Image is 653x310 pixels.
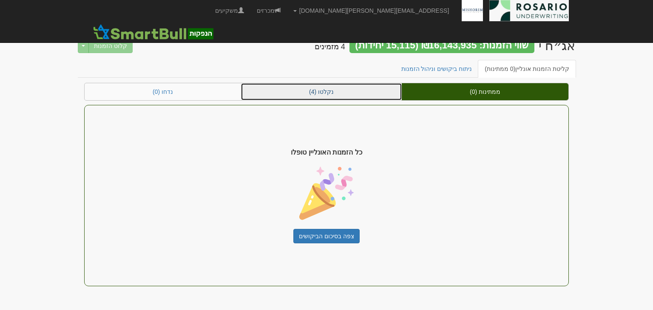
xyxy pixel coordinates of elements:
a: ניתוח ביקושים וניהול הזמנות [395,60,479,78]
div: מישורים השקעות נדל"ן בע"מ - אג״ח (י) - הנפקה לציבור [539,39,575,53]
a: נדחו (0) [85,83,241,100]
a: ממתינות (0) [402,83,568,100]
a: נקלטו (4) [241,83,402,100]
div: שווי הזמנות: ₪16,143,935 (15,115 יחידות) [349,39,534,53]
span: (0 ממתינות) [485,65,515,72]
a: קליטת הזמנות אונליין(0 ממתינות) [478,60,576,78]
h4: 4 מזמינים [315,43,345,51]
span: כל הזמנות האונליין טופלו [291,148,362,158]
a: צפה בסיכום הביקושים [293,229,360,243]
img: confetti [299,166,354,220]
img: SmartBull Logo [91,23,216,40]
